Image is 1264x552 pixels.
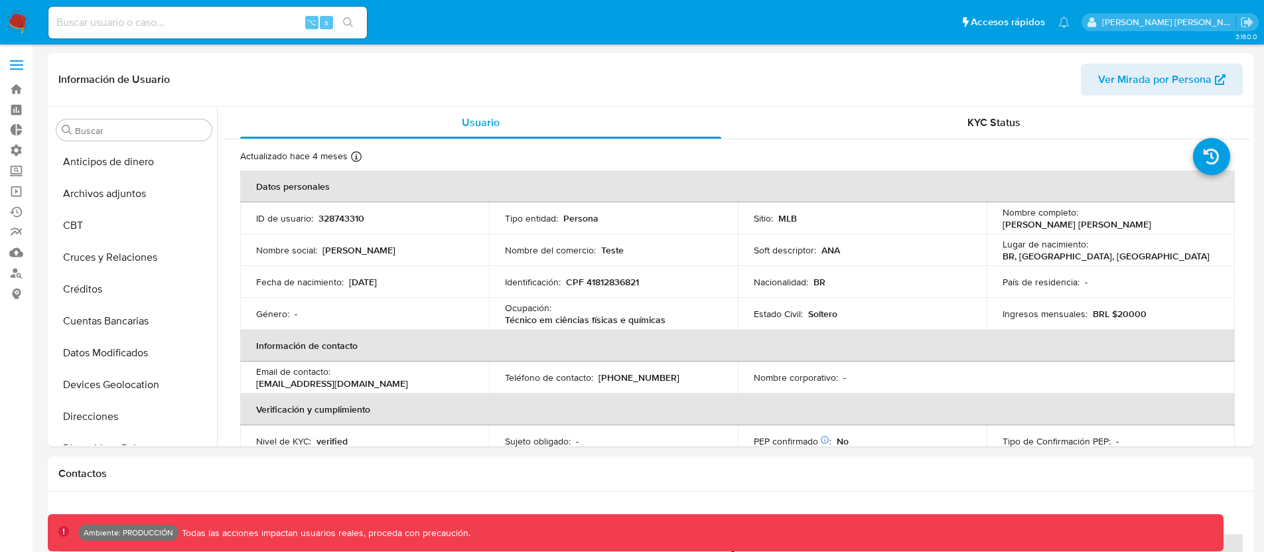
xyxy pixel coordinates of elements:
p: MLB [778,212,797,224]
button: Buscar [62,125,72,135]
span: Accesos rápidos [971,15,1045,29]
p: Estado Civil : [754,308,803,320]
p: [DATE] [349,276,377,288]
button: Direcciones [51,401,217,433]
p: Nivel de KYC : [256,435,311,447]
p: Género : [256,308,289,320]
button: Archivos adjuntos [51,178,217,210]
p: Sujeto obligado : [505,435,571,447]
p: BR [813,276,825,288]
p: Actualizado hace 4 meses [240,150,348,163]
p: Ocupación : [505,302,551,314]
button: Cuentas Bancarias [51,305,217,337]
p: Lugar de nacimiento : [1003,238,1088,250]
button: Créditos [51,273,217,305]
button: Dispositivos Point [51,433,217,464]
p: Nombre del comercio : [505,244,596,256]
span: Chat [1024,510,1047,525]
a: Notificaciones [1058,17,1070,28]
p: Técnico em ciências físicas e químicas [505,314,666,326]
p: PEP confirmado : [754,435,831,447]
span: ⌥ [307,16,316,29]
p: - [576,435,579,447]
p: ID de usuario : [256,212,313,224]
span: Usuario [462,115,500,130]
p: Todas las acciones impactan usuarios reales, proceda con precaución. [178,527,470,539]
p: [PERSON_NAME] [PERSON_NAME] [1003,218,1151,230]
p: Nacionalidad : [754,276,808,288]
input: Buscar usuario o caso... [48,14,367,31]
button: Devices Geolocation [51,369,217,401]
p: CPF 41812836821 [566,276,639,288]
span: Historial CX [225,510,283,525]
span: Soluciones [618,510,671,525]
button: CBT [51,210,217,241]
p: BRL $20000 [1093,308,1147,320]
button: Datos Modificados [51,337,217,369]
p: Email de contacto : [256,366,330,378]
p: Nombre completo : [1003,206,1078,218]
p: [PERSON_NAME] [322,244,395,256]
th: Información de contacto [240,330,1235,362]
th: Datos personales [240,171,1235,202]
span: KYC Status [967,115,1020,130]
p: Ingresos mensuales : [1003,308,1088,320]
button: Ver Mirada por Persona [1081,64,1243,96]
p: [EMAIL_ADDRESS][DOMAIN_NAME] [256,378,408,389]
span: Ver Mirada por Persona [1098,64,1212,96]
p: Fecha de nacimiento : [256,276,344,288]
p: Identificación : [505,276,561,288]
p: ANA [821,244,840,256]
p: No [837,435,849,447]
p: verified [316,435,348,447]
p: Teléfono de contacto : [505,372,593,383]
p: 328743310 [318,212,364,224]
p: - [843,372,846,383]
p: Nombre social : [256,244,317,256]
input: Buscar [75,125,206,137]
button: search-icon [334,13,362,32]
p: - [1085,276,1088,288]
a: Salir [1240,15,1254,29]
h1: Contactos [58,467,1243,480]
span: s [324,16,328,29]
p: Soft descriptor : [754,244,816,256]
p: Persona [563,212,598,224]
p: Tipo entidad : [505,212,558,224]
p: País de residencia : [1003,276,1080,288]
button: Anticipos de dinero [51,146,217,178]
p: Teste [601,244,624,256]
p: Tipo de Confirmación PEP : [1003,435,1111,447]
p: Soltero [808,308,837,320]
p: victor.david@mercadolibre.com.co [1102,16,1236,29]
p: - [1116,435,1119,447]
p: - [295,308,297,320]
th: Verificación y cumplimiento [240,393,1235,425]
p: Nombre corporativo : [754,372,838,383]
p: BR, [GEOGRAPHIC_DATA], [GEOGRAPHIC_DATA] [1003,250,1210,262]
button: Cruces y Relaciones [51,241,217,273]
h1: Información de Usuario [58,73,170,86]
p: Ambiente: PRODUCCIÓN [84,530,173,535]
p: Sitio : [754,212,773,224]
p: [PHONE_NUMBER] [598,372,679,383]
